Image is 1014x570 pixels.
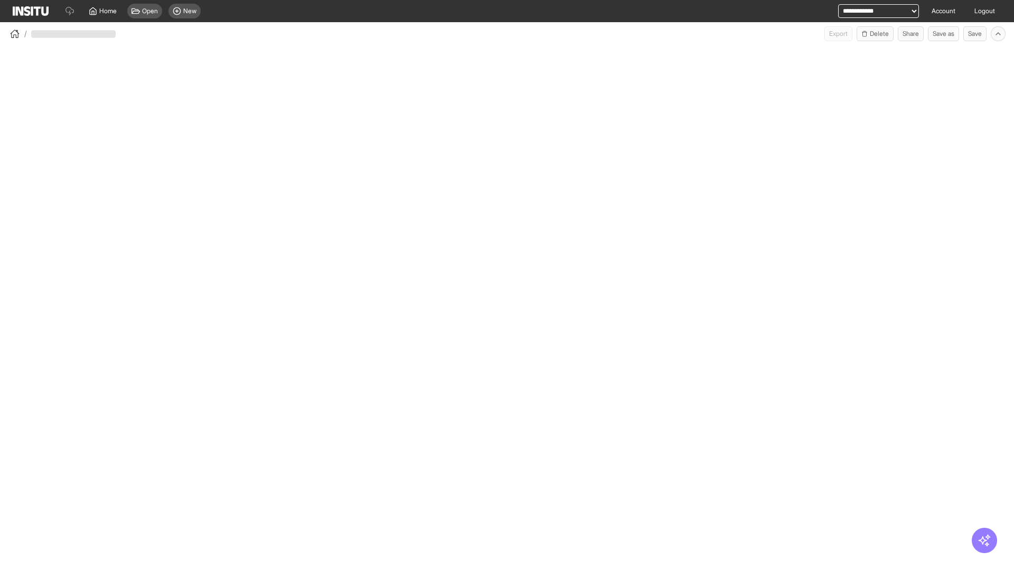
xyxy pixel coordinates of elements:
[24,28,27,39] span: /
[142,7,158,15] span: Open
[183,7,196,15] span: New
[963,26,987,41] button: Save
[824,26,852,41] button: Export
[824,26,852,41] span: Can currently only export from Insights reports.
[8,27,27,40] button: /
[13,6,49,16] img: Logo
[898,26,924,41] button: Share
[99,7,117,15] span: Home
[928,26,959,41] button: Save as
[857,26,894,41] button: Delete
